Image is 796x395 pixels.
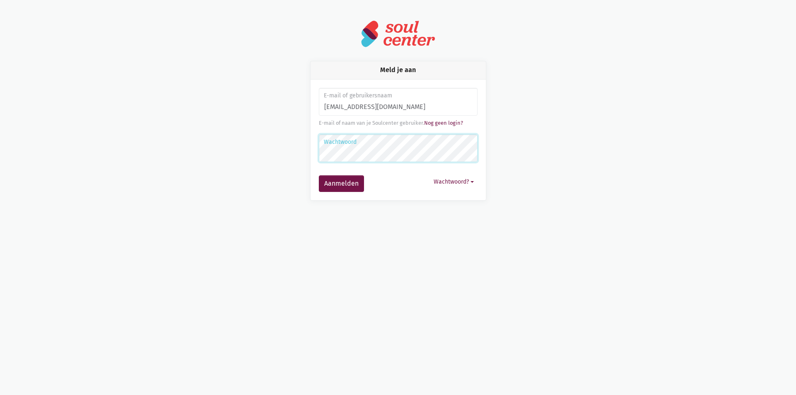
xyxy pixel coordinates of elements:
div: E-mail of naam van je Soulcenter gebruiker. [319,119,478,127]
button: Aanmelden [319,175,364,192]
button: Wachtwoord? [430,175,478,188]
div: Meld je aan [311,61,486,79]
img: logo-soulcenter-full.svg [361,20,435,48]
label: E-mail of gebruikersnaam [324,91,472,100]
label: Wachtwoord [324,138,472,147]
form: Aanmelden [319,88,478,192]
a: Nog geen login? [424,120,463,126]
